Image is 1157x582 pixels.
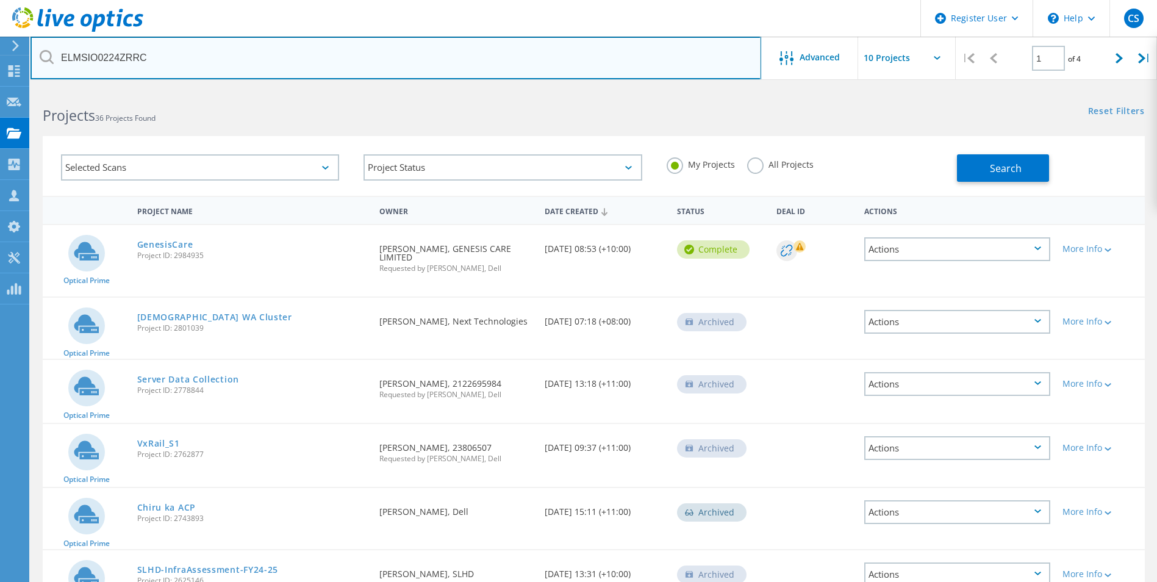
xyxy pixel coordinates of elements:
div: Complete [677,240,750,259]
span: Advanced [800,53,840,62]
div: Status [671,199,770,221]
a: Server Data Collection [137,375,239,384]
div: | [1132,37,1157,80]
div: [DATE] 07:18 (+08:00) [539,298,671,338]
span: Project ID: 2801039 [137,325,368,332]
div: [PERSON_NAME], 2122695984 [373,360,539,411]
div: Actions [858,199,1056,221]
div: Archived [677,439,747,458]
span: Project ID: 2762877 [137,451,368,458]
div: Archived [677,375,747,393]
div: [DATE] 15:11 (+11:00) [539,488,671,528]
div: More Info [1062,508,1139,516]
div: Deal Id [770,199,859,221]
div: Actions [864,310,1050,334]
a: [DEMOGRAPHIC_DATA] WA Cluster [137,313,292,322]
div: More Info [1062,317,1139,326]
div: [PERSON_NAME], Next Technologies [373,298,539,338]
div: [DATE] 08:53 (+10:00) [539,225,671,265]
span: Project ID: 2984935 [137,252,368,259]
div: Actions [864,237,1050,261]
div: Actions [864,500,1050,524]
div: More Info [1062,245,1139,253]
span: CS [1128,13,1139,23]
span: Optical Prime [63,350,110,357]
span: Search [990,162,1022,175]
label: All Projects [747,157,814,169]
div: [PERSON_NAME], Dell [373,488,539,528]
label: My Projects [667,157,735,169]
div: Date Created [539,199,671,222]
span: Project ID: 2778844 [137,387,368,394]
b: Projects [43,106,95,125]
div: Project Status [364,154,642,181]
div: More Info [1062,570,1139,578]
span: Optical Prime [63,412,110,419]
div: Selected Scans [61,154,339,181]
div: More Info [1062,444,1139,452]
span: 36 Projects Found [95,113,156,123]
div: [DATE] 13:18 (+11:00) [539,360,671,400]
div: [PERSON_NAME], 23806507 [373,424,539,475]
a: SLHD-InfraAssessment-FY24-25 [137,566,279,574]
div: Archived [677,313,747,331]
div: More Info [1062,379,1139,388]
span: Requested by [PERSON_NAME], Dell [379,391,532,398]
a: VxRail_S1 [137,439,180,448]
span: Requested by [PERSON_NAME], Dell [379,455,532,462]
div: Actions [864,372,1050,396]
a: Live Optics Dashboard [12,26,143,34]
svg: \n [1048,13,1059,24]
div: Owner [373,199,539,221]
span: Optical Prime [63,277,110,284]
button: Search [957,154,1049,182]
span: of 4 [1068,54,1081,64]
a: Reset Filters [1088,107,1145,117]
a: GenesisCare [137,240,193,249]
span: Project ID: 2743893 [137,515,368,522]
input: Search projects by name, owner, ID, company, etc [30,37,761,79]
div: Actions [864,436,1050,460]
a: Chiru ka ACP [137,503,196,512]
div: [PERSON_NAME], GENESIS CARE LIMITED [373,225,539,284]
div: Archived [677,503,747,522]
div: | [956,37,981,80]
span: Optical Prime [63,540,110,547]
div: [DATE] 09:37 (+11:00) [539,424,671,464]
div: Project Name [131,199,374,221]
span: Requested by [PERSON_NAME], Dell [379,265,532,272]
span: Optical Prime [63,476,110,483]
